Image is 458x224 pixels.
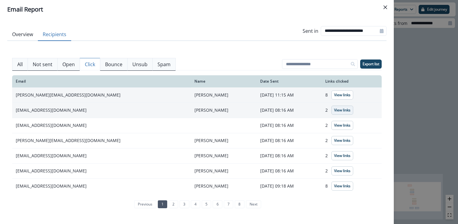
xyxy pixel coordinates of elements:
div: 2 [325,166,378,175]
a: Page 5 [202,200,211,208]
a: Page 4 [191,200,200,208]
a: Page 6 [213,200,222,208]
button: Export list [360,59,382,69]
p: [DATE] 08:16 AM [260,122,318,128]
div: Email [16,79,187,84]
td: [PERSON_NAME] [191,103,257,118]
a: Next page [246,200,261,208]
button: View links [331,166,353,175]
p: Sent in [303,27,318,35]
a: Page 2 [169,200,178,208]
td: [PERSON_NAME][EMAIL_ADDRESS][DOMAIN_NAME] [12,133,191,148]
div: 8 [325,182,378,191]
td: [PERSON_NAME] [191,163,257,178]
p: Click [85,61,95,68]
div: Links clicked [325,79,378,84]
td: [PERSON_NAME] [191,178,257,194]
button: Overview [7,28,38,41]
p: All [17,61,23,68]
p: [DATE] 08:16 AM [260,137,318,144]
p: Unsub [132,61,148,68]
p: View links [334,169,350,173]
button: View links [331,121,353,130]
p: View links [334,184,350,188]
p: View links [334,138,350,143]
a: Page 1 is your current page [158,200,167,208]
div: 8 [325,90,378,100]
p: [DATE] 08:16 AM [260,107,318,113]
p: Bounce [105,61,122,68]
button: View links [331,182,353,191]
div: Email Report [7,5,387,14]
div: 2 [325,136,378,145]
a: Page 8 [235,200,244,208]
div: 2 [325,106,378,115]
p: View links [334,108,350,112]
button: Recipients [38,28,71,41]
td: [PERSON_NAME][EMAIL_ADDRESS][DOMAIN_NAME] [12,87,191,103]
td: [EMAIL_ADDRESS][DOMAIN_NAME] [12,163,191,178]
td: [PERSON_NAME] [191,87,257,103]
p: [DATE] 09:18 AM [260,183,318,189]
p: View links [334,154,350,158]
ul: Pagination [133,200,261,208]
button: Close [380,2,390,12]
button: View links [331,106,353,115]
p: View links [334,93,350,97]
p: Open [62,61,75,68]
td: [EMAIL_ADDRESS][DOMAIN_NAME] [12,178,191,194]
p: Spam [158,61,171,68]
td: [PERSON_NAME] [191,133,257,148]
a: Page 7 [224,200,233,208]
button: View links [331,90,353,100]
button: View links [331,136,353,145]
td: [EMAIL_ADDRESS][DOMAIN_NAME] [12,148,191,163]
p: View links [334,123,350,127]
div: Name [194,79,253,84]
p: [DATE] 08:16 AM [260,168,318,174]
a: Page 3 [180,200,189,208]
div: 2 [325,121,378,130]
td: [PERSON_NAME] [191,148,257,163]
p: Export list [363,62,379,66]
td: [EMAIL_ADDRESS][DOMAIN_NAME] [12,103,191,118]
p: Not sent [33,61,52,68]
p: [DATE] 08:16 AM [260,153,318,159]
button: View links [331,151,353,160]
p: [DATE] 11:15 AM [260,92,318,98]
div: 2 [325,151,378,160]
div: Date Sent [260,79,318,84]
td: [EMAIL_ADDRESS][DOMAIN_NAME] [12,118,191,133]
